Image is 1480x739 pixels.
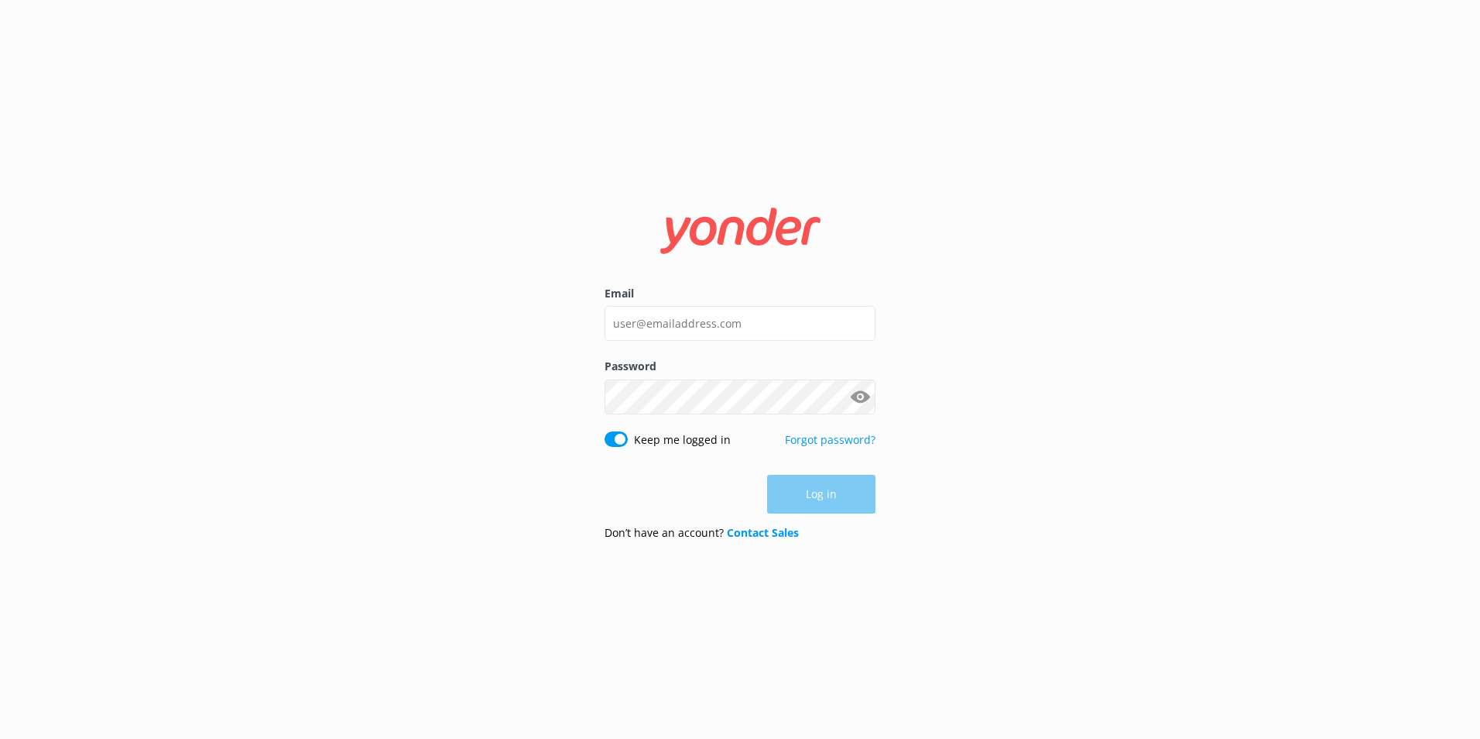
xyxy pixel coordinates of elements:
[605,285,875,302] label: Email
[785,432,875,447] a: Forgot password?
[605,358,875,375] label: Password
[605,306,875,341] input: user@emailaddress.com
[727,525,799,540] a: Contact Sales
[605,524,799,541] p: Don’t have an account?
[844,381,875,412] button: Show password
[634,431,731,449] label: Keep me logged in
